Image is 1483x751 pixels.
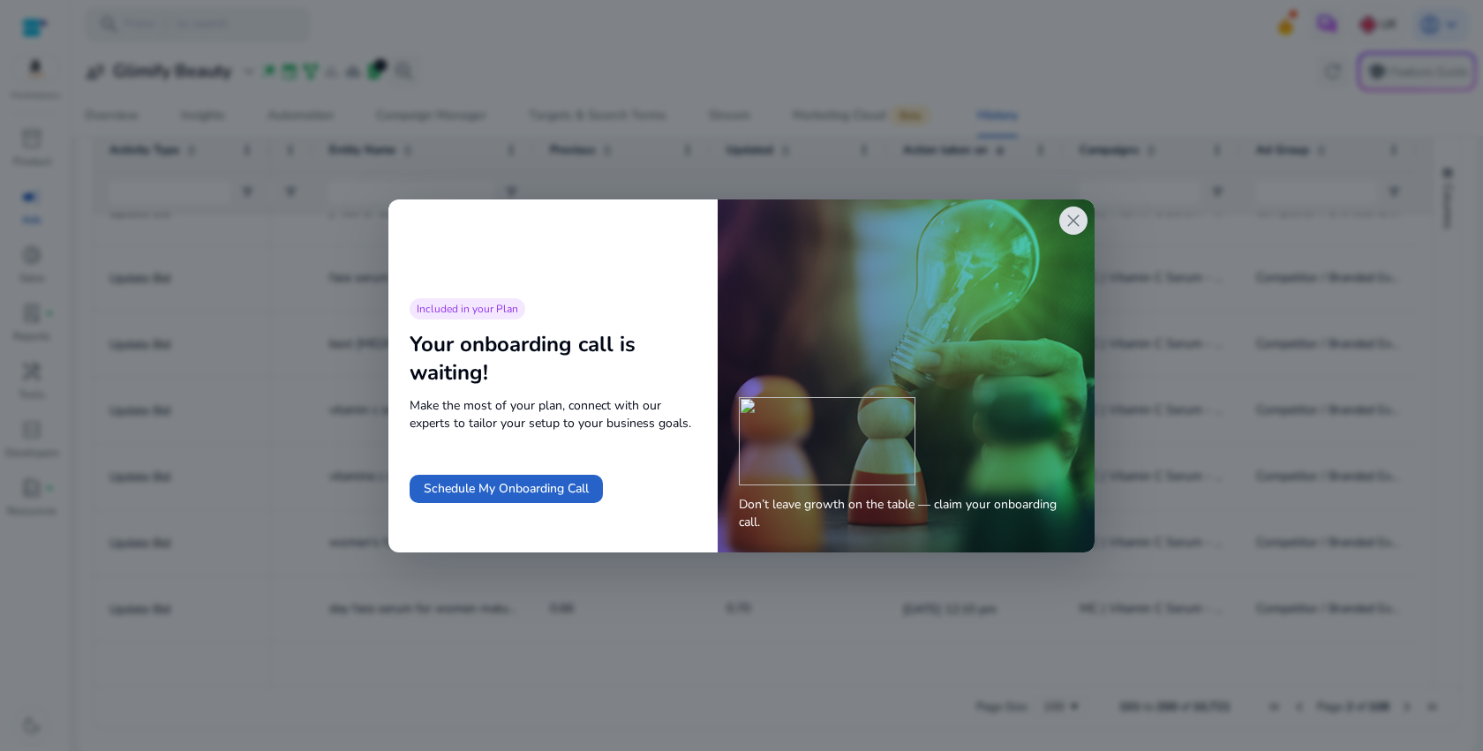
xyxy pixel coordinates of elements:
span: close [1063,210,1084,231]
span: Make the most of your plan, connect with our experts to tailor your setup to your business goals. [410,397,696,432]
span: Schedule My Onboarding Call [424,479,589,498]
div: Your onboarding call is waiting! [410,330,696,387]
button: Schedule My Onboarding Call [410,475,603,503]
span: Included in your Plan [417,302,518,316]
span: Don’t leave growth on the table — claim your onboarding call. [739,496,1073,531]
